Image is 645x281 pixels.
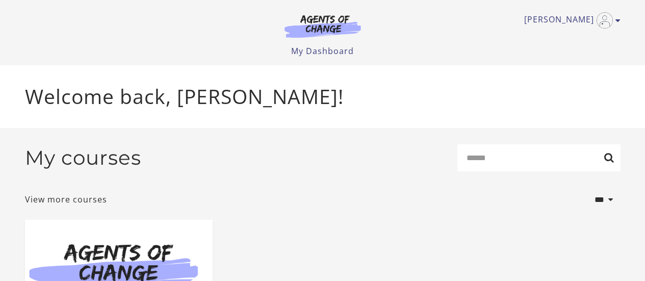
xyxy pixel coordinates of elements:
a: View more courses [25,193,107,206]
img: Agents of Change Logo [274,14,372,38]
a: Toggle menu [524,12,615,29]
a: My Dashboard [291,45,354,57]
h2: My courses [25,146,141,170]
p: Welcome back, [PERSON_NAME]! [25,82,621,112]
